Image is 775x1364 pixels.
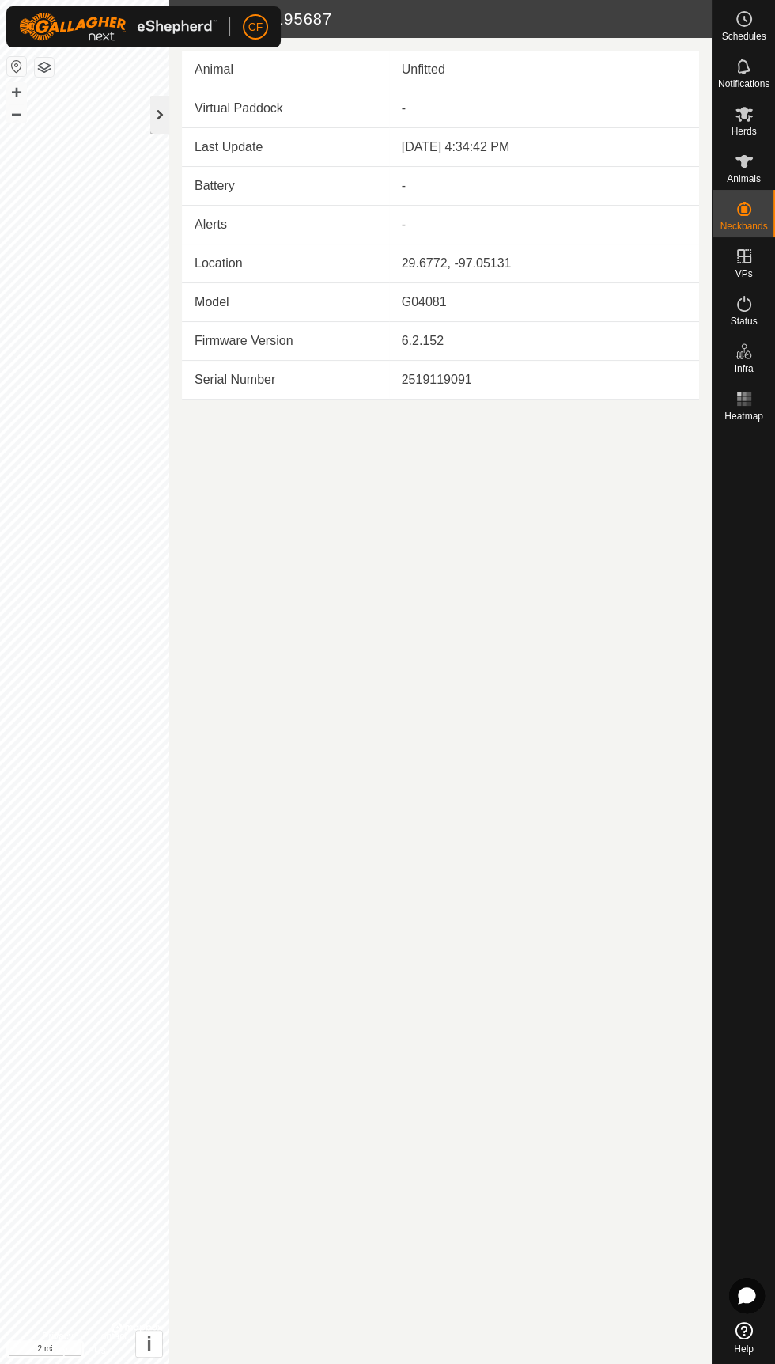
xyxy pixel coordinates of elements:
td: - [389,206,699,244]
span: Notifications [718,79,769,89]
app-display-virtual-paddock-transition: - [402,101,406,115]
span: Status [730,316,757,326]
div: 29.6772, -97.05131 [402,254,686,273]
td: Alerts [182,206,389,244]
div: 6.2.152 [402,332,686,350]
span: Herds [731,127,756,136]
button: i [136,1331,162,1357]
span: VPs [735,269,752,278]
a: Privacy Policy [43,1329,76,1358]
span: Help [734,1344,754,1354]
div: 2519119091 [402,370,686,389]
span: Infra [734,364,753,373]
img: Gallagher Logo [19,13,217,41]
button: Map Layers [35,58,54,77]
span: i [146,1333,152,1355]
a: Help [713,1316,775,1360]
span: Neckbands [720,222,767,231]
a: Contact Us [94,1329,127,1358]
span: Animals [727,174,761,184]
td: Last Update [182,128,389,167]
span: Heatmap [724,411,763,421]
td: Battery [182,167,389,206]
div: - [402,176,686,195]
td: Virtual Paddock [182,89,389,128]
span: CF [248,19,263,36]
h2: 0002195687 [210,9,712,28]
div: G04081 [402,293,686,312]
button: + [7,83,26,102]
button: Reset Map [7,57,26,76]
div: [DATE] 4:34:42 PM [402,138,686,157]
td: Animal [182,51,389,89]
span: Schedules [721,32,766,41]
td: Location [182,244,389,283]
td: Model [182,283,389,322]
button: – [7,104,26,123]
td: Serial Number [182,361,389,400]
div: Unfitted [402,60,686,79]
td: Firmware Version [182,322,389,361]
